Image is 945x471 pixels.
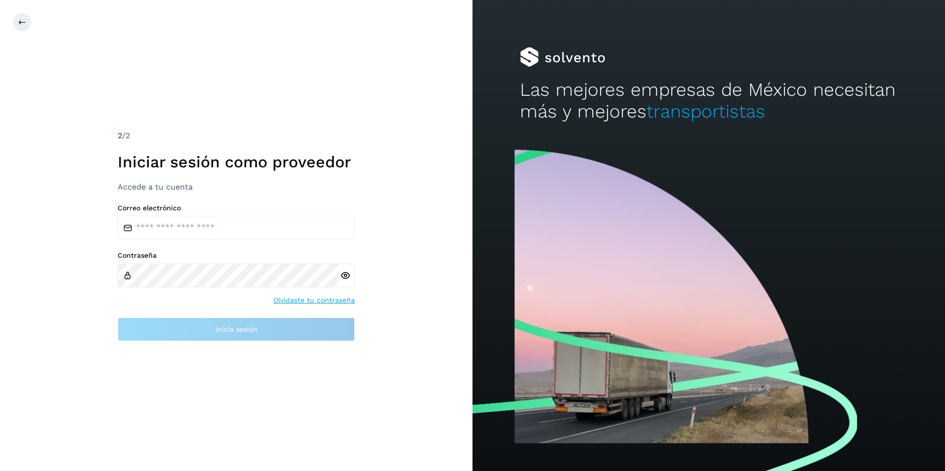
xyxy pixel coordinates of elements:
[646,101,765,122] span: transportistas
[118,251,355,260] label: Contraseña
[118,131,122,140] span: 2
[118,182,355,192] h3: Accede a tu cuenta
[118,153,355,171] h1: Iniciar sesión como proveedor
[215,326,258,333] span: Inicia sesión
[118,130,355,142] div: /2
[118,204,355,212] label: Correo electrónico
[273,295,355,306] a: Olvidaste tu contraseña
[520,79,898,123] h2: Las mejores empresas de México necesitan más y mejores
[118,317,355,341] button: Inicia sesión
